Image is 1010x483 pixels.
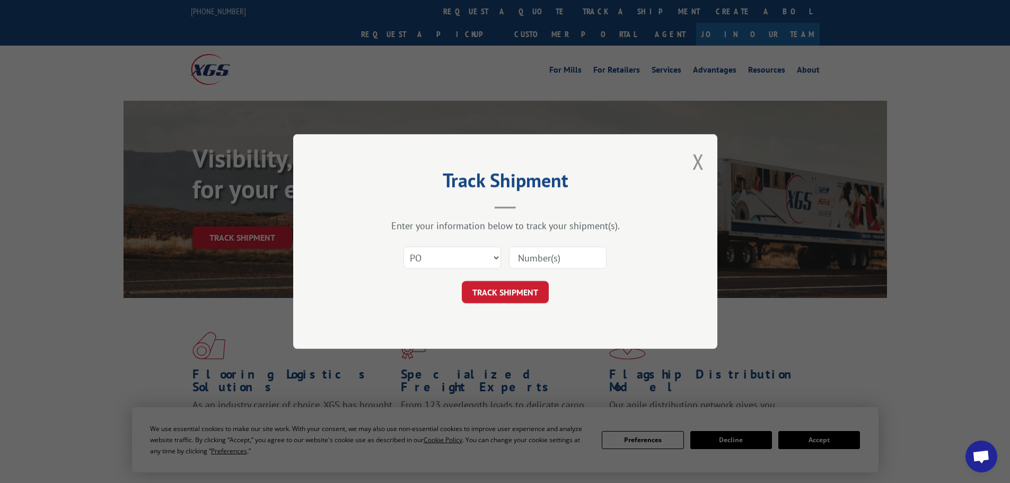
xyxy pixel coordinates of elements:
input: Number(s) [509,247,607,269]
h2: Track Shipment [346,173,664,193]
div: Open chat [965,441,997,472]
div: Enter your information below to track your shipment(s). [346,219,664,232]
button: Close modal [692,147,704,175]
button: TRACK SHIPMENT [462,281,549,303]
